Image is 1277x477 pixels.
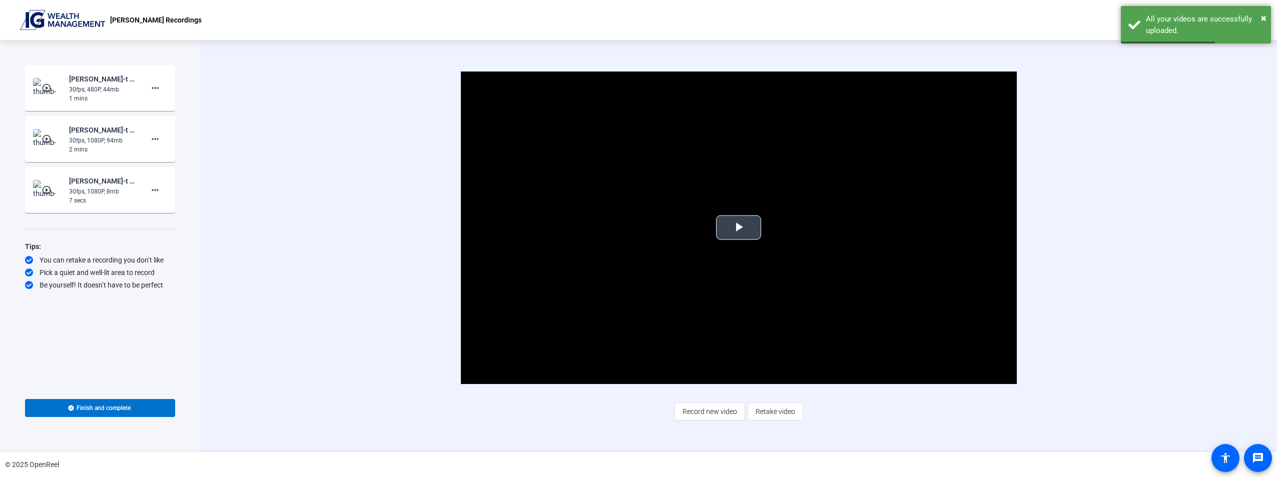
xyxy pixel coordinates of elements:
button: Finish and complete [25,399,175,417]
mat-icon: play_circle_outline [42,83,54,93]
div: 30fps, 480P, 44mb [69,85,136,94]
mat-icon: accessibility [1219,452,1231,464]
div: 30fps, 1080P, 8mb [69,187,136,196]
mat-icon: message [1252,452,1264,464]
mat-icon: more_horiz [149,82,161,94]
mat-icon: more_horiz [149,133,161,145]
div: You can retake a recording you don’t like [25,255,175,265]
button: Play Video [716,215,761,240]
div: Pick a quiet and well-lit area to record [25,267,175,277]
img: thumb-nail [33,78,63,98]
mat-icon: play_circle_outline [42,134,54,144]
div: [PERSON_NAME]-t [PERSON_NAME]-Corporate Channel Welcome Video-[PERSON_NAME]-t [PERSON_NAME] Recor... [69,73,136,85]
div: [PERSON_NAME]-t [PERSON_NAME]-Corporate Channel Welcome Video-[PERSON_NAME]-t [PERSON_NAME] Recor... [69,175,136,187]
div: Be yourself! It doesn’t have to be perfect [25,280,175,290]
span: × [1261,12,1266,24]
div: All your videos are successfully uploaded. [1146,13,1263,36]
img: thumb-nail [33,180,63,200]
button: Retake video [748,402,803,420]
button: Record new video [675,402,745,420]
button: Close [1261,10,1266,25]
span: Retake video [756,402,795,421]
span: Finish and complete [77,404,131,412]
span: Record new video [683,402,737,421]
p: [PERSON_NAME] Recordings [110,14,202,26]
div: [PERSON_NAME]-t [PERSON_NAME]-Corporate Channel Welcome Video-[PERSON_NAME]-t [PERSON_NAME] Recor... [69,124,136,136]
div: Video Player [461,71,1017,384]
div: 1 mins [69,94,136,103]
img: thumb-nail [33,129,63,149]
div: 30fps, 1080P, 94mb [69,136,136,145]
img: OpenReel logo [20,10,105,30]
div: 2 mins [69,145,136,154]
div: 7 secs [69,196,136,205]
div: © 2025 OpenReel [5,459,59,470]
div: Tips: [25,240,175,252]
mat-icon: more_horiz [149,184,161,196]
mat-icon: play_circle_outline [42,185,54,195]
